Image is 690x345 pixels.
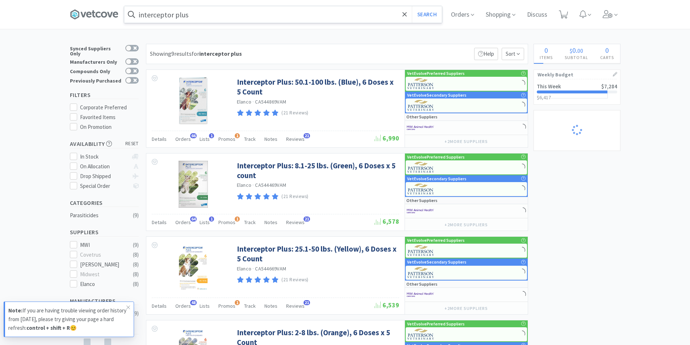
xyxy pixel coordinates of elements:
[80,103,139,112] div: Corporate Preferred
[441,303,491,314] button: +2more suppliers
[537,94,551,101] span: $6,417
[70,77,122,83] div: Previously Purchased
[235,133,240,138] span: 1
[281,193,309,201] p: (21 Reviews)
[80,162,128,171] div: On Allocation
[152,136,167,142] span: Details
[179,77,208,124] img: c328b43ecd4d49549ad805f44acd6d73_243947.jpeg
[407,70,465,77] p: VetEvolve Preferred Suppliers
[407,237,465,244] p: VetEvolve Preferred Suppliers
[235,300,240,305] span: 1
[237,161,397,181] a: Interceptor Plus: 8.1-25 lbs. (Green), 6 Doses x 5 count
[407,329,435,340] img: f5e969b455434c6296c6d81ef179fa71_3.png
[70,68,122,74] div: Compounds Only
[133,241,139,249] div: ( 9 )
[80,270,125,279] div: Midwest
[407,122,434,133] img: f6b2451649754179b5b4e0c70c3f7cb0_2.png
[190,133,197,138] span: 66
[124,6,442,23] input: Search by item, sku, manufacturer, ingredient, size...
[537,84,561,89] h2: This Week
[133,251,139,259] div: ( 8 )
[8,306,126,332] p: If you are having trouble viewing order history from [DATE], please try giving your page a hard r...
[407,267,435,278] img: f5e969b455434c6296c6d81ef179fa71_3.png
[304,133,310,138] span: 21
[80,113,139,122] div: Favorited Items
[244,303,256,309] span: Track
[70,297,139,305] h5: Manufacturers
[474,48,498,60] p: Help
[179,244,207,291] img: 677aa923853b48f2beec980cfffa6626_145486.jpeg
[559,54,594,61] h4: Subtotal
[286,219,305,226] span: Reviews
[133,211,139,220] div: ( 9 )
[209,216,214,222] span: 1
[375,134,399,142] span: 6,990
[605,46,609,55] span: 0
[406,281,438,287] p: Other Suppliers
[407,184,435,194] img: f5e969b455434c6296c6d81ef179fa71_3.png
[218,303,235,309] span: Promos
[375,217,399,226] span: 6,578
[209,133,214,138] span: 1
[407,320,465,327] p: VetEvolve Preferred Suppliers
[70,211,129,220] div: Parasiticides
[375,301,399,309] span: 6,539
[538,70,616,79] h1: Weekly Budget
[286,303,305,309] span: Reviews
[407,162,435,173] img: f5e969b455434c6296c6d81ef179fa71_3.png
[264,136,277,142] span: Notes
[304,216,310,222] span: 21
[70,199,139,207] h5: Categories
[175,303,191,309] span: Orders
[175,219,191,226] span: Orders
[152,219,167,226] span: Details
[133,309,139,318] div: ( 9 )
[577,47,583,54] span: 00
[281,109,309,117] p: (21 Reviews)
[407,289,434,300] img: f6b2451649754179b5b4e0c70c3f7cb0_2.png
[218,136,235,142] span: Promos
[80,260,125,269] div: [PERSON_NAME]
[80,172,128,181] div: Drop Shipped
[70,91,139,99] h5: Filters
[524,12,550,18] a: Discuss
[80,182,128,190] div: Special Order
[200,136,210,142] span: Lists
[502,48,524,60] span: Sort
[594,54,620,61] h4: Carts
[407,175,467,182] p: VetEvolve Secondary Suppliers
[286,136,305,142] span: Reviews
[179,161,208,208] img: 89bb8275b5c84e9980aee8087bcadc1b_503039.jpeg
[407,78,435,89] img: f5e969b455434c6296c6d81ef179fa71_3.png
[407,153,465,160] p: VetEvolve Preferred Suppliers
[133,280,139,289] div: ( 8 )
[190,216,197,222] span: 64
[255,98,286,105] span: CA544869VAM
[200,219,210,226] span: Lists
[244,136,256,142] span: Track
[152,303,167,309] span: Details
[264,219,277,226] span: Notes
[70,45,122,56] div: Synced Suppliers Only
[559,47,594,54] div: .
[570,47,572,54] span: $
[26,324,70,331] strong: control + shift + R
[192,50,242,57] span: for
[133,270,139,279] div: ( 8 )
[80,123,139,131] div: On Promotion
[8,307,22,314] strong: Note:
[304,300,310,305] span: 21
[534,54,559,61] h4: Items
[252,182,254,188] span: ·
[544,46,548,55] span: 0
[199,50,242,57] strong: interceptor plus
[237,244,397,264] a: Interceptor Plus: 25.1-50 lbs. (Yellow), 6 Doses x 5 Count
[252,265,254,272] span: ·
[406,113,438,120] p: Other Suppliers
[237,265,252,272] a: Elanco
[255,182,286,188] span: CA544469VAM
[80,152,128,161] div: In Stock
[264,303,277,309] span: Notes
[601,83,617,90] span: $7,284
[80,280,125,289] div: Elanco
